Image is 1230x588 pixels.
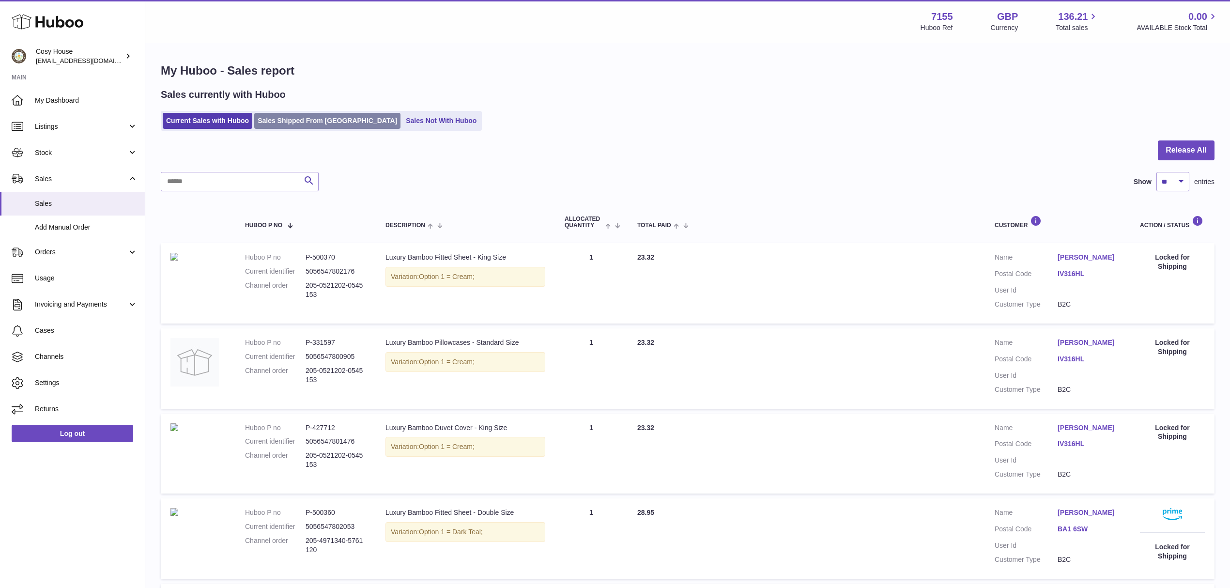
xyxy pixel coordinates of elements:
[385,423,545,433] div: Luxury Bamboo Duvet Cover - King Size
[1140,542,1205,561] div: Locked for Shipping
[306,508,366,517] dd: P-500360
[385,222,425,229] span: Description
[402,113,480,129] a: Sales Not With Huboo
[995,508,1058,520] dt: Name
[995,385,1058,394] dt: Customer Type
[245,423,306,433] dt: Huboo P no
[306,267,366,276] dd: 5056547802176
[306,423,366,433] dd: P-427712
[245,522,306,531] dt: Current identifier
[1158,140,1215,160] button: Release All
[995,371,1058,380] dt: User Id
[306,352,366,361] dd: 5056547800905
[245,281,306,299] dt: Channel order
[245,366,306,385] dt: Channel order
[1140,216,1205,229] div: Action / Status
[997,10,1018,23] strong: GBP
[245,536,306,555] dt: Channel order
[385,437,545,457] div: Variation:
[1140,253,1205,271] div: Locked for Shipping
[419,443,475,450] span: Option 1 = Cream;
[995,525,1058,536] dt: Postal Code
[1058,10,1088,23] span: 136.21
[35,148,127,157] span: Stock
[35,199,138,208] span: Sales
[1140,423,1205,442] div: Locked for Shipping
[555,328,628,409] td: 1
[1058,269,1121,279] a: IV316HL
[161,88,286,101] h2: Sales currently with Huboo
[35,274,138,283] span: Usage
[995,253,1058,264] dt: Name
[306,253,366,262] dd: P-500370
[245,338,306,347] dt: Huboo P no
[170,253,178,261] img: UK_20Fitted_20Sheet-Hero-White_847416c3-7782-4cb3-8f20-8b1cb1994321.jpg
[35,248,127,257] span: Orders
[565,216,603,229] span: ALLOCATED Quantity
[1058,423,1121,433] a: [PERSON_NAME]
[35,122,127,131] span: Listings
[995,439,1058,451] dt: Postal Code
[995,338,1058,350] dt: Name
[245,352,306,361] dt: Current identifier
[245,267,306,276] dt: Current identifier
[306,281,366,299] dd: 205-0521202-0545153
[1058,525,1121,534] a: BA1 6SW
[1058,439,1121,449] a: IV316HL
[1058,508,1121,517] a: [PERSON_NAME]
[35,174,127,184] span: Sales
[419,358,475,366] span: Option 1 = Cream;
[385,267,545,287] div: Variation:
[637,222,671,229] span: Total paid
[306,338,366,347] dd: P-331597
[995,355,1058,366] dt: Postal Code
[161,63,1215,78] h1: My Huboo - Sales report
[1058,338,1121,347] a: [PERSON_NAME]
[555,414,628,494] td: 1
[36,57,142,64] span: [EMAIL_ADDRESS][DOMAIN_NAME]
[35,404,138,414] span: Returns
[36,47,123,65] div: Cosy House
[637,424,654,432] span: 23.32
[170,508,178,516] img: UK_20Fitted_20Sheet-Hero-White_124756e6-4699-4bf5-8487-37c63ace7af4.jpg
[995,423,1058,435] dt: Name
[306,437,366,446] dd: 5056547801476
[1058,253,1121,262] a: [PERSON_NAME]
[1163,508,1182,520] img: primelogo.png
[35,96,138,105] span: My Dashboard
[995,300,1058,309] dt: Customer Type
[385,253,545,262] div: Luxury Bamboo Fitted Sheet - King Size
[1058,300,1121,309] dd: B2C
[306,451,366,469] dd: 205-0521202-0545153
[1194,177,1215,186] span: entries
[995,470,1058,479] dt: Customer Type
[419,273,475,280] span: Option 1 = Cream;
[1140,338,1205,356] div: Locked for Shipping
[245,253,306,262] dt: Huboo P no
[170,338,219,387] img: no-photo.jpg
[385,352,545,372] div: Variation:
[245,222,282,229] span: Huboo P no
[385,508,545,517] div: Luxury Bamboo Fitted Sheet - Double Size
[1058,385,1121,394] dd: B2C
[995,456,1058,465] dt: User Id
[35,300,127,309] span: Invoicing and Payments
[1188,10,1207,23] span: 0.00
[1056,10,1099,32] a: 136.21 Total sales
[1134,177,1152,186] label: Show
[555,243,628,324] td: 1
[995,216,1121,229] div: Customer
[35,223,138,232] span: Add Manual Order
[245,451,306,469] dt: Channel order
[419,528,483,536] span: Option 1 = Dark Teal;
[637,509,654,516] span: 28.95
[995,269,1058,281] dt: Postal Code
[245,437,306,446] dt: Current identifier
[1058,555,1121,564] dd: B2C
[170,423,178,431] img: DuvetCover_KBP_Hero_Grey_6ac04e47-fa6e-4655-9c31-63a28a15e7cb.jpg
[163,113,252,129] a: Current Sales with Huboo
[306,366,366,385] dd: 205-0521202-0545153
[245,508,306,517] dt: Huboo P no
[637,253,654,261] span: 23.32
[995,555,1058,564] dt: Customer Type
